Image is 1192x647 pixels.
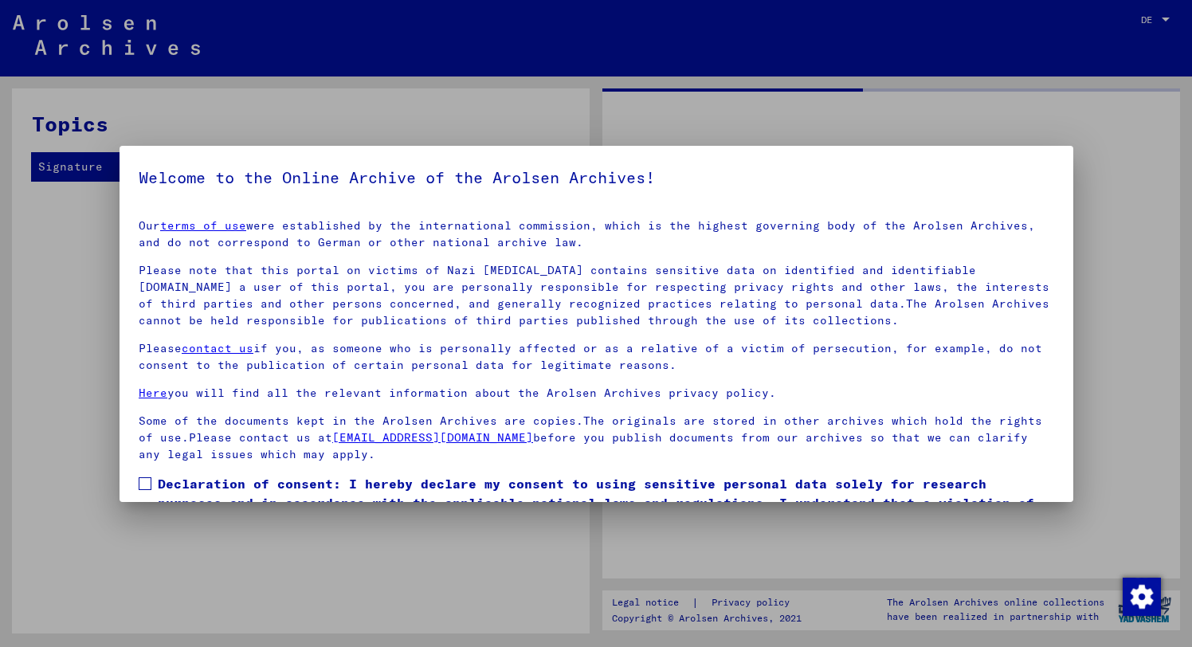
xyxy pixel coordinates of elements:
[1123,578,1161,616] img: Change consent
[160,218,246,233] a: terms of use
[139,430,1028,461] font: before you publish documents from our archives so that we can clarify any legal issues which may ...
[139,263,1049,327] font: Please note that this portal on victims of Nazi [MEDICAL_DATA] contains sensitive data on identif...
[139,341,1042,372] font: if you, as someone who is personally affected or as a relative of a victim of persecution, for ex...
[139,167,655,187] font: Welcome to the Online Archive of the Arolsen Archives!
[139,341,182,355] font: Please
[139,414,1042,445] font: Some of the documents kept in the Arolsen Archives are copies.The originals are stored in other a...
[139,218,160,233] font: Our
[158,476,1034,530] font: Declaration of consent: I hereby declare my consent to using sensitive personal data solely for r...
[139,386,167,400] a: Here
[332,430,533,445] a: [EMAIL_ADDRESS][DOMAIN_NAME]
[167,386,776,400] font: you will find all the relevant information about the Arolsen Archives privacy policy.
[139,218,1035,249] font: were established by the international commission, which is the highest governing body of the Arol...
[182,341,253,355] a: contact us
